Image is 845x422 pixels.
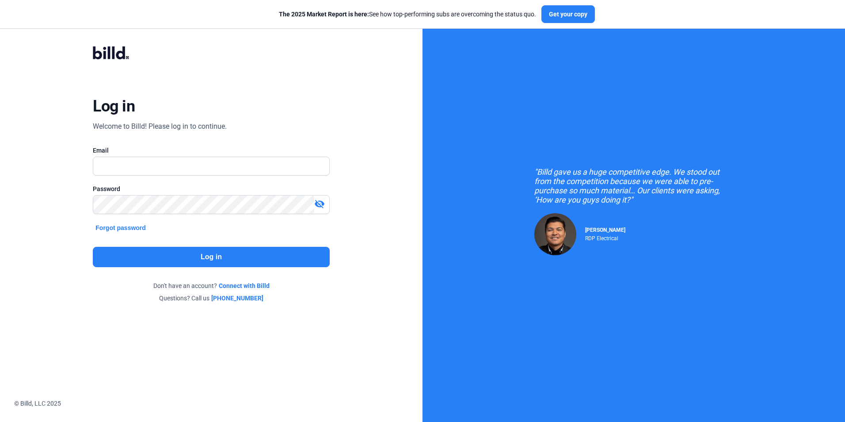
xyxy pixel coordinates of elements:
button: Get your copy [541,5,595,23]
a: [PHONE_NUMBER] [211,294,263,303]
button: Log in [93,247,329,267]
div: Email [93,146,329,155]
div: See how top-performing subs are overcoming the status quo. [279,10,536,19]
div: Welcome to Billd! Please log in to continue. [93,121,227,132]
div: "Billd gave us a huge competitive edge. We stood out from the competition because we were able to... [534,167,733,204]
button: Forgot password [93,223,148,233]
div: Password [93,184,329,193]
div: Don't have an account? [93,281,329,290]
a: Connect with Billd [219,281,270,290]
span: [PERSON_NAME] [585,227,625,233]
mat-icon: visibility_off [314,199,325,209]
div: Log in [93,96,135,116]
img: Raul Pacheco [534,213,576,255]
div: Questions? Call us [93,294,329,303]
span: The 2025 Market Report is here: [279,11,369,18]
div: RDP Electrical [585,233,625,242]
